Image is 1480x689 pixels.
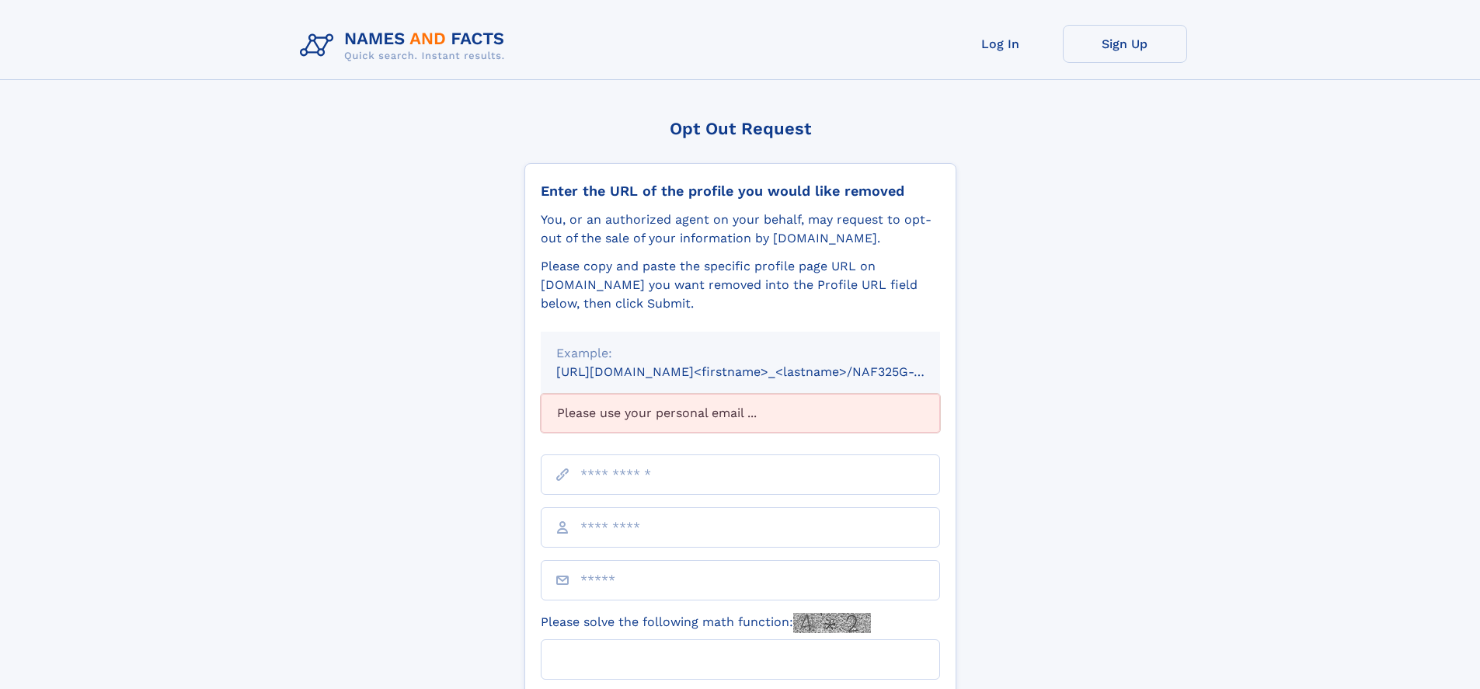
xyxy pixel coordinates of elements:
div: You, or an authorized agent on your behalf, may request to opt-out of the sale of your informatio... [541,211,940,248]
small: [URL][DOMAIN_NAME]<firstname>_<lastname>/NAF325G-xxxxxxxx [556,364,970,379]
div: Enter the URL of the profile you would like removed [541,183,940,200]
div: Please use your personal email ... [541,394,940,433]
a: Log In [938,25,1063,63]
div: Example: [556,344,925,363]
img: Logo Names and Facts [294,25,517,67]
div: Opt Out Request [524,119,956,138]
a: Sign Up [1063,25,1187,63]
div: Please copy and paste the specific profile page URL on [DOMAIN_NAME] you want removed into the Pr... [541,257,940,313]
label: Please solve the following math function: [541,613,871,633]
